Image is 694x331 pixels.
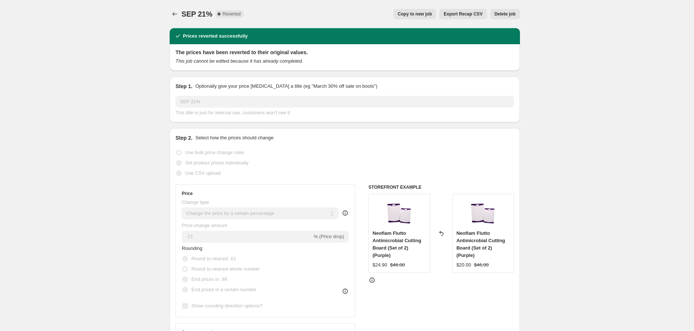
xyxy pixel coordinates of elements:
strike: $46.00 [390,261,405,269]
h2: Step 2. [176,134,192,142]
span: Copy to new job [398,11,432,17]
h2: Prices reverted successfully [183,32,248,40]
input: 30% off holiday sale [176,96,514,108]
img: NEOFLAM_FLUTTO_CUTTING_BOARDS_PURPLE_80x.jpg [385,198,414,227]
strike: $46.00 [474,261,489,269]
i: This job cannot be edited because it has already completed. [176,58,303,64]
span: Price change amount [182,223,227,228]
span: SEP 21% [181,10,212,18]
span: Delete job [495,11,516,17]
button: Price change jobs [170,9,180,19]
div: $20.00 [457,261,471,269]
button: Copy to new job [393,9,437,19]
img: NEOFLAM_FLUTTO_CUTTING_BOARDS_PURPLE_80x.jpg [468,198,498,227]
input: -15 [182,231,312,243]
button: Export Recap CSV [439,9,487,19]
span: Change type [182,199,209,205]
h3: Price [182,191,192,196]
span: Export Recap CSV [444,11,482,17]
button: Delete job [490,9,520,19]
span: Show rounding direction options? [191,303,262,309]
p: Optionally give your price [MEDICAL_DATA] a title (eg "March 30% off sale on boots") [195,83,377,90]
span: Use bulk price change rules [185,150,244,155]
h2: Step 1. [176,83,192,90]
span: End prices in a certain number [191,287,256,292]
span: Neoflam Flutto Antimicrobial Cutting Board (Set of 2) (Purple) [372,230,421,258]
span: Neoflam Flutto Antimicrobial Cutting Board (Set of 2) (Purple) [457,230,505,258]
span: Use CSV upload [185,170,221,176]
h2: The prices have been reverted to their original values. [176,49,514,56]
span: Round to nearest .01 [191,256,236,261]
p: Select how the prices should change [195,134,274,142]
span: % (Price drop) [313,234,344,239]
span: Set product prices individually [185,160,249,165]
h6: STOREFRONT EXAMPLE [368,184,514,190]
span: This title is just for internal use, customers won't see it [176,110,290,115]
div: help [341,209,349,217]
span: Round to nearest whole number [191,266,260,272]
span: Rounding [182,245,202,251]
div: $24.90 [372,261,387,269]
span: Reverted [223,11,241,17]
span: End prices in .99 [191,276,227,282]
